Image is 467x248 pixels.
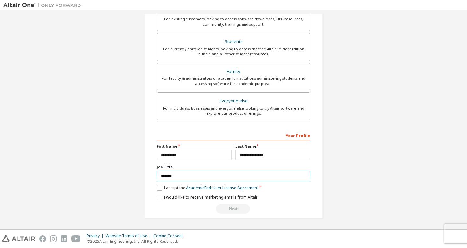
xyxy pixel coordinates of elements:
div: Everyone else [161,97,306,106]
img: linkedin.svg [61,235,67,242]
div: Read and acccept EULA to continue [157,204,310,214]
div: For faculty & administrators of academic institutions administering students and accessing softwa... [161,76,306,86]
label: Job Title [157,164,310,170]
div: For individuals, businesses and everyone else looking to try Altair software and explore our prod... [161,106,306,116]
div: Your Profile [157,130,310,140]
label: First Name [157,144,232,149]
img: altair_logo.svg [2,235,35,242]
label: I would like to receive marketing emails from Altair [157,195,257,200]
div: Website Terms of Use [106,233,153,239]
div: Faculty [161,67,306,76]
img: Altair One [3,2,84,8]
label: Last Name [235,144,310,149]
div: For existing customers looking to access software downloads, HPC resources, community, trainings ... [161,17,306,27]
img: facebook.svg [39,235,46,242]
img: instagram.svg [50,235,57,242]
p: © 2025 Altair Engineering, Inc. All Rights Reserved. [87,239,187,244]
div: Cookie Consent [153,233,187,239]
img: youtube.svg [71,235,81,242]
div: Students [161,37,306,46]
div: Privacy [87,233,106,239]
div: For currently enrolled students looking to access the free Altair Student Edition bundle and all ... [161,46,306,57]
a: Academic End-User License Agreement [186,185,258,191]
label: I accept the [157,185,258,191]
